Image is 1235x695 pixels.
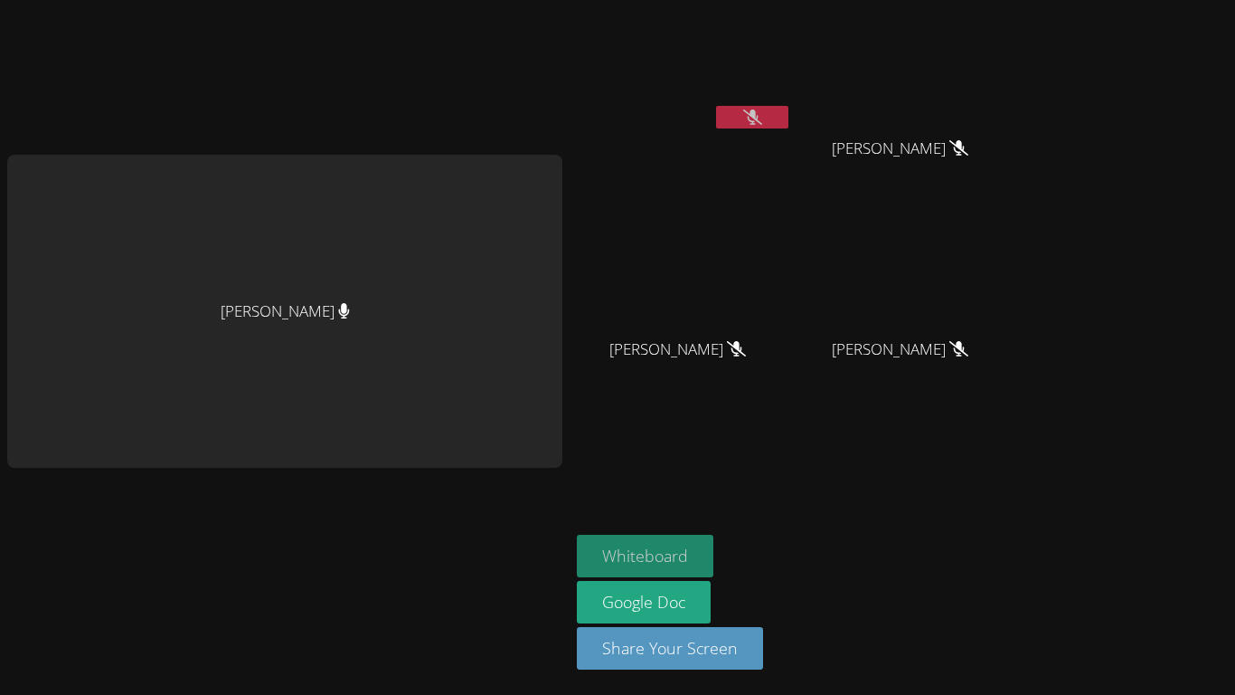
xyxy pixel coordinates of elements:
div: [PERSON_NAME] [7,155,562,468]
span: [PERSON_NAME] [609,337,746,363]
button: Whiteboard [577,535,713,577]
span: [PERSON_NAME] [832,136,968,162]
a: Google Doc [577,581,711,624]
button: Share Your Screen [577,627,763,670]
span: [PERSON_NAME] [832,337,968,363]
